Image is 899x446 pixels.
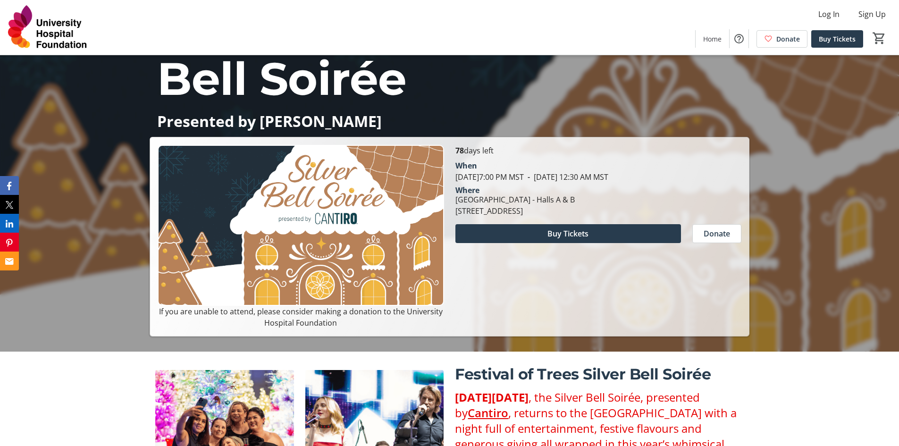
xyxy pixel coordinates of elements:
button: Donate [692,224,741,243]
p: Festival of Trees Silver Bell Soirée [455,363,743,386]
span: Log In [818,8,840,20]
a: Home [696,30,729,48]
span: Sign Up [858,8,886,20]
span: Home [703,34,722,44]
span: 78 [455,145,464,156]
span: Buy Tickets [547,228,588,239]
p: If you are unable to attend, please consider making a donation to the University Hospital Foundation [158,306,444,328]
button: Buy Tickets [455,224,681,243]
span: , the Silver Bell Soirée, presented by [455,389,700,421]
span: Donate [776,34,800,44]
p: Presented by [PERSON_NAME] [157,113,741,129]
button: Sign Up [851,7,893,22]
button: Cart [871,30,888,47]
div: Where [455,186,479,194]
div: When [455,160,477,171]
a: Cantiro [468,405,508,421]
a: Donate [756,30,807,48]
span: Donate [704,228,730,239]
span: Buy Tickets [819,34,856,44]
a: Buy Tickets [811,30,863,48]
div: [STREET_ADDRESS] [455,205,575,217]
div: [GEOGRAPHIC_DATA] - Halls A & B [455,194,575,205]
p: days left [455,145,741,156]
strong: [DATE][DATE] [455,389,529,405]
button: Log In [811,7,847,22]
button: Help [730,29,748,48]
span: - [524,172,534,182]
img: University Hospital Foundation's Logo [6,4,90,51]
img: Campaign CTA Media Photo [158,145,444,306]
span: [DATE] 12:30 AM MST [524,172,608,182]
span: [DATE] 7:00 PM MST [455,172,524,182]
